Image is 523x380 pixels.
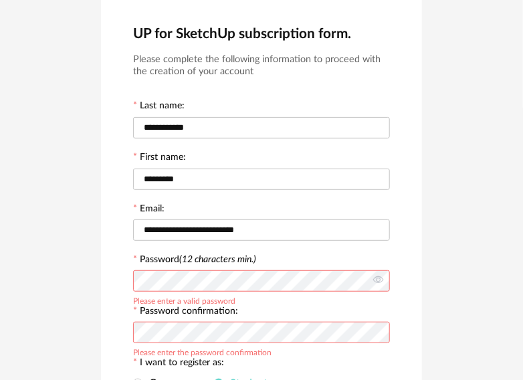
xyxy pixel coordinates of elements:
h3: Please complete the following information to proceed with the creation of your account [133,54,390,78]
label: Password [140,255,256,264]
label: Last name: [133,101,185,113]
label: Password confirmation: [133,306,238,318]
div: Please enter the password confirmation [133,346,272,357]
label: Email: [133,204,165,216]
i: (12 characters min.) [179,255,256,264]
label: First name: [133,153,186,165]
div: Please enter a valid password [133,294,235,305]
h2: UP for SketchUp subscription form. [133,25,390,43]
label: I want to register as: [133,358,224,370]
